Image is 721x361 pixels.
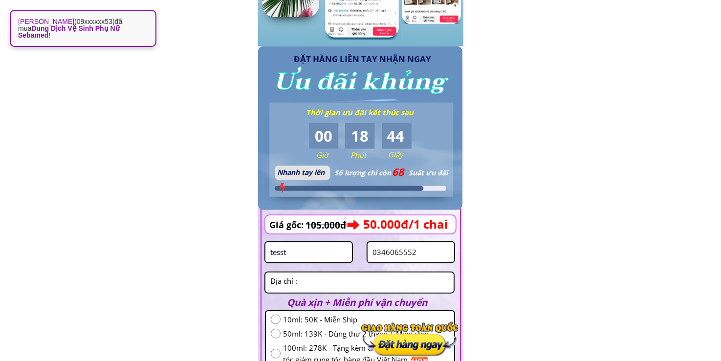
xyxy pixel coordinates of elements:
strong: [PERSON_NAME] [18,18,74,25]
input: Số điện thoại: [370,242,452,262]
h3: Ưu đãi khủng [274,63,446,101]
h3: Giờ [316,149,353,161]
span: Nhanh tay lên [277,168,325,177]
h3: ĐẶT HÀNG LIỀN TAY NHẬN NGAY [294,52,440,65]
span: 50ml: 139K - Dùng thử 2 tháng + Miễn ship [283,328,449,340]
h3: 105.000đ [306,216,357,234]
p: ( ) đã mua ! [18,18,148,39]
h3: 50.000đ/1 chai [363,215,486,234]
span: 10ml: 50K - Miễn Ship [283,314,449,325]
span: Số lượng chỉ còn Suất ưu đãi [334,168,448,177]
span: Dung Dịch Vệ Sinh Phụ Nữ Sebamed [18,24,120,39]
h2: Quà xịn + Miễn phí vận chuyển [287,295,441,310]
span: 09xxxxxx53 [77,18,112,25]
span: 68 [393,166,404,178]
h3: Giây [388,149,425,160]
h3: Phút [350,149,388,161]
input: Họ và Tên: [268,242,350,262]
h3: Thời gian ưu đãi kết thúc sau [306,106,421,118]
h3: Giá gốc: [269,218,306,232]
